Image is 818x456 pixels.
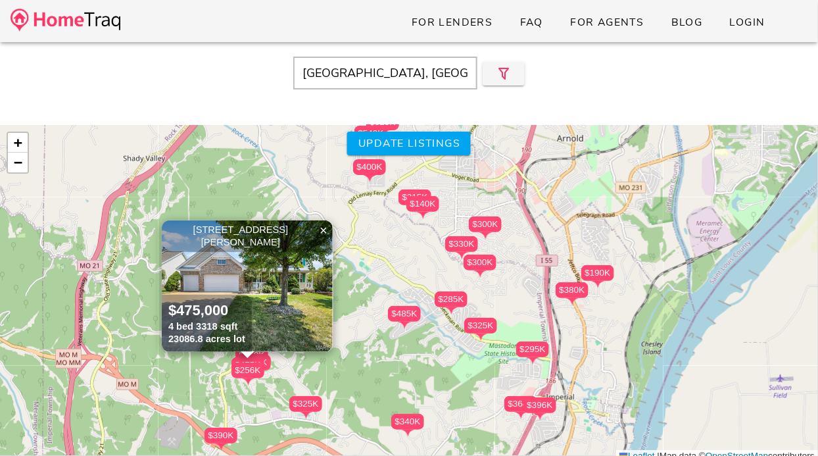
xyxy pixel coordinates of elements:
[729,15,765,30] span: Login
[479,232,493,240] img: triPin.png
[464,255,496,270] div: $300K
[320,223,327,238] span: ×
[719,11,776,34] a: Login
[398,190,431,205] div: $315K
[289,396,322,412] div: $325K
[354,126,387,141] div: $549K
[526,357,540,365] img: triPin.png
[406,196,439,219] div: $140K
[523,397,556,413] div: $396K
[231,363,264,378] div: $256K
[516,342,549,357] div: $295K
[363,175,377,182] img: triPin.png
[391,414,424,430] div: $340K
[523,397,556,420] div: $396K
[353,159,386,175] div: $400K
[469,216,502,240] div: $300K
[464,255,496,278] div: $300K
[231,363,264,386] div: $256K
[445,307,458,315] img: triPin.png
[464,318,497,341] div: $325K
[504,396,537,412] div: $364K
[214,443,228,451] img: triPin.png
[445,236,478,252] div: $330K
[168,301,245,320] div: $475,000
[445,236,478,259] div: $330K
[519,15,544,30] span: FAQ
[388,306,421,329] div: $485K
[241,378,255,386] img: triPin.png
[581,265,614,288] div: $190K
[235,347,268,363] div: $360K
[559,11,654,34] a: For Agents
[473,270,487,278] img: triPin.png
[406,196,439,212] div: $140K
[401,430,415,437] img: triPin.png
[469,216,502,232] div: $300K
[354,126,387,149] div: $549K
[569,15,644,30] span: For Agents
[591,281,605,288] img: triPin.png
[238,355,271,378] div: $375K
[509,11,554,34] a: FAQ
[204,428,237,443] div: $390K
[474,334,488,341] img: triPin.png
[14,134,22,151] span: +
[289,396,322,419] div: $325K
[204,428,237,451] div: $390K
[388,306,421,322] div: $485K
[671,15,703,30] span: Blog
[581,265,614,281] div: $190K
[299,412,313,419] img: triPin.png
[400,11,504,34] a: For Lenders
[231,357,264,380] div: $475K
[314,220,333,240] a: Close popup
[391,414,424,437] div: $340K
[8,153,28,172] a: Zoom out
[416,212,430,219] img: triPin.png
[752,393,818,456] iframe: Chat Widget
[238,355,271,370] div: $375K
[8,133,28,153] a: Zoom in
[168,320,245,333] div: 4 bed 3318 sqft
[398,190,431,213] div: $315K
[293,57,477,89] input: Enter Your Address, Zipcode or City & State
[514,412,528,419] img: triPin.png
[353,159,386,182] div: $400K
[660,11,713,34] a: Blog
[504,396,537,419] div: $364K
[556,282,589,305] div: $380K
[162,220,333,352] img: 1.jpg
[411,15,493,30] span: For Lenders
[347,132,471,155] button: Update listings
[237,354,270,377] div: $395K
[398,322,412,329] img: triPin.png
[435,291,468,315] div: $285K
[162,220,333,352] a: [STREET_ADDRESS][PERSON_NAME] $475,000 4 bed 3318 sqft 23086.8 acres lot
[516,342,549,365] div: $295K
[165,224,329,249] div: [STREET_ADDRESS][PERSON_NAME]
[435,291,468,307] div: $285K
[14,154,22,170] span: −
[556,282,589,298] div: $380K
[464,318,497,334] div: $325K
[237,354,270,370] div: $395K
[533,413,547,420] img: triPin.png
[455,252,469,259] img: triPin.png
[11,9,120,32] img: desktop-logo.34a1112.png
[358,136,460,151] span: Update listings
[565,298,579,305] img: triPin.png
[168,333,245,345] div: 23086.8 acres lot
